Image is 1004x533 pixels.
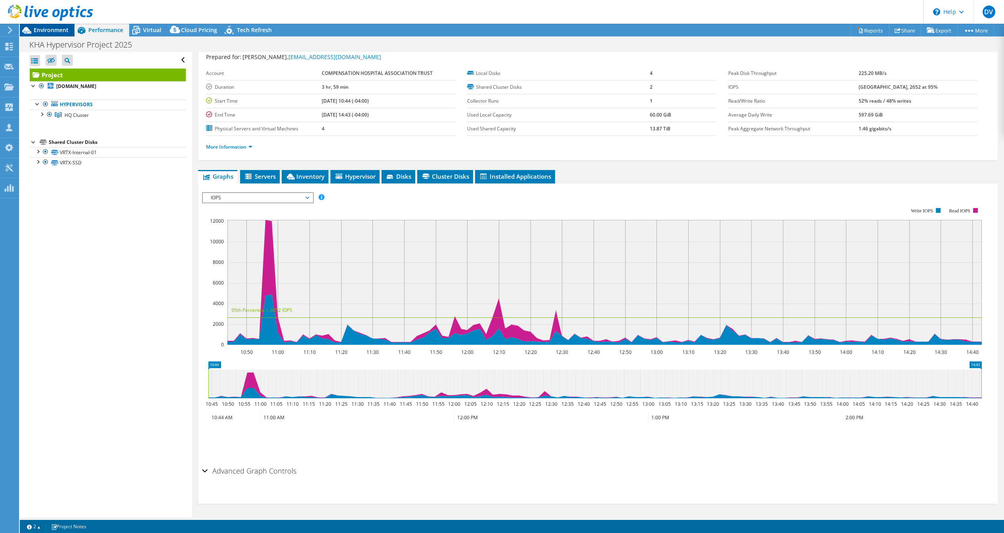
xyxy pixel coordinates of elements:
[206,83,322,91] label: Duration
[202,463,296,479] h2: Advanced Graph Controls
[788,401,800,407] text: 13:45
[610,401,622,407] text: 12:50
[949,208,970,214] text: Read IOPS
[271,349,284,355] text: 11:00
[366,349,378,355] text: 11:30
[303,349,315,355] text: 11:10
[30,69,186,81] a: Project
[286,401,298,407] text: 11:10
[479,172,551,180] span: Installed Applications
[30,99,186,110] a: Hypervisors
[859,97,911,104] b: 52% reads / 48% writes
[461,349,473,355] text: 12:00
[682,349,694,355] text: 13:10
[30,81,186,92] a: [DOMAIN_NAME]
[242,53,381,61] span: [PERSON_NAME],
[416,401,428,407] text: 11:50
[650,349,662,355] text: 13:00
[859,111,883,118] b: 597.69 GiB
[383,401,395,407] text: 11:40
[213,300,224,307] text: 4000
[852,401,865,407] text: 14:05
[921,24,958,36] a: Export
[26,40,144,49] h1: KHA Hypervisor Project 2025
[650,125,670,132] b: 13.87 TiB
[728,83,858,91] label: IOPS
[714,349,726,355] text: 13:20
[467,111,650,119] label: Used Local Capacity
[213,259,224,266] text: 8000
[21,522,46,531] a: 2
[808,349,821,355] text: 13:50
[966,349,978,355] text: 14:40
[206,53,241,61] label: Prepared for:
[545,401,557,407] text: 12:30
[30,147,186,157] a: VRTX-Internal-01
[884,401,897,407] text: 14:15
[202,172,233,180] span: Graphs
[706,401,719,407] text: 13:20
[555,349,568,355] text: 12:30
[322,84,349,90] b: 3 hr, 59 min
[221,401,234,407] text: 10:50
[949,401,962,407] text: 14:35
[859,84,937,90] b: [GEOGRAPHIC_DATA], 2652 at 95%
[691,401,703,407] text: 13:15
[334,172,376,180] span: Hypervisor
[587,349,599,355] text: 12:40
[492,349,505,355] text: 12:10
[210,238,224,245] text: 10000
[88,26,123,34] span: Performance
[398,349,410,355] text: 11:40
[901,401,913,407] text: 14:20
[221,341,224,348] text: 0
[238,401,250,407] text: 10:55
[859,70,887,76] b: 225.20 MB/s
[728,97,858,105] label: Read/Write Ratio
[513,401,525,407] text: 12:20
[934,349,947,355] text: 14:30
[911,208,933,214] text: Write IOPS
[322,111,369,118] b: [DATE] 14:43 (-04:00)
[386,172,411,180] span: Disks
[577,401,590,407] text: 12:40
[322,125,324,132] b: 4
[421,172,469,180] span: Cluster Disks
[804,401,816,407] text: 13:50
[399,401,412,407] text: 11:45
[983,6,995,18] span: DV
[288,53,381,61] a: [EMAIL_ADDRESS][DOMAIN_NAME]
[322,70,433,76] b: COMPENSATION HOSPITAL ASSOCIATION TRUST
[464,401,476,407] text: 12:05
[728,111,858,119] label: Average Daily Write
[650,97,653,104] b: 1
[594,401,606,407] text: 12:45
[496,401,509,407] text: 12:15
[917,401,929,407] text: 14:25
[820,401,832,407] text: 13:55
[49,138,186,147] div: Shared Cluster Disks
[650,70,653,76] b: 4
[213,279,224,286] text: 6000
[619,349,631,355] text: 12:50
[467,69,650,77] label: Local Disks
[302,401,315,407] text: 11:15
[851,24,889,36] a: Reports
[480,401,492,407] text: 12:10
[367,401,379,407] text: 11:35
[207,193,309,203] span: IOPS
[626,401,638,407] text: 12:55
[56,83,96,90] b: [DOMAIN_NAME]
[206,125,322,133] label: Physical Servers and Virtual Machines
[771,401,784,407] text: 13:40
[322,97,369,104] b: [DATE] 10:44 (-04:00)
[206,111,322,119] label: End Time
[30,110,186,120] a: HQ Cluster
[840,349,852,355] text: 14:00
[728,69,858,77] label: Peak Disk Throughput
[210,218,224,224] text: 12000
[966,401,978,407] text: 14:40
[871,349,884,355] text: 14:10
[836,401,848,407] text: 14:00
[143,26,161,34] span: Virtual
